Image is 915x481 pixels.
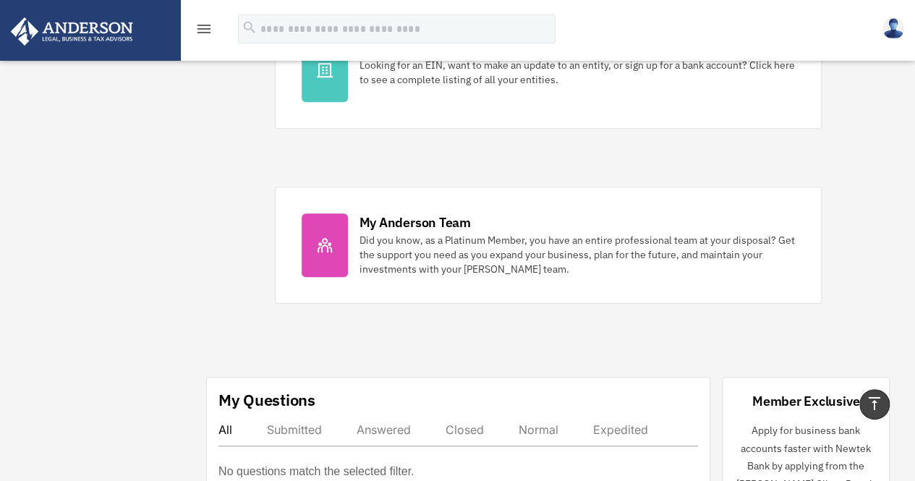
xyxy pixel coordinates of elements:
a: vertical_align_top [859,389,890,420]
div: My Questions [218,389,315,411]
i: search [242,20,258,35]
div: All [218,422,232,437]
div: Did you know, as a Platinum Member, you have an entire professional team at your disposal? Get th... [359,233,795,276]
div: Submitted [267,422,322,437]
i: menu [195,20,213,38]
img: Anderson Advisors Platinum Portal [7,17,137,46]
a: My Anderson Team Did you know, as a Platinum Member, you have an entire professional team at your... [275,187,822,304]
a: menu [195,25,213,38]
a: My Entities Looking for an EIN, want to make an update to an entity, or sign up for a bank accoun... [275,12,822,129]
div: Answered [357,422,411,437]
div: Closed [446,422,484,437]
div: Member Exclusive [752,392,859,410]
div: Looking for an EIN, want to make an update to an entity, or sign up for a bank account? Click her... [359,58,795,87]
i: vertical_align_top [866,395,883,412]
img: User Pic [882,18,904,39]
div: Expedited [593,422,648,437]
div: Normal [519,422,558,437]
div: My Anderson Team [359,213,471,231]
